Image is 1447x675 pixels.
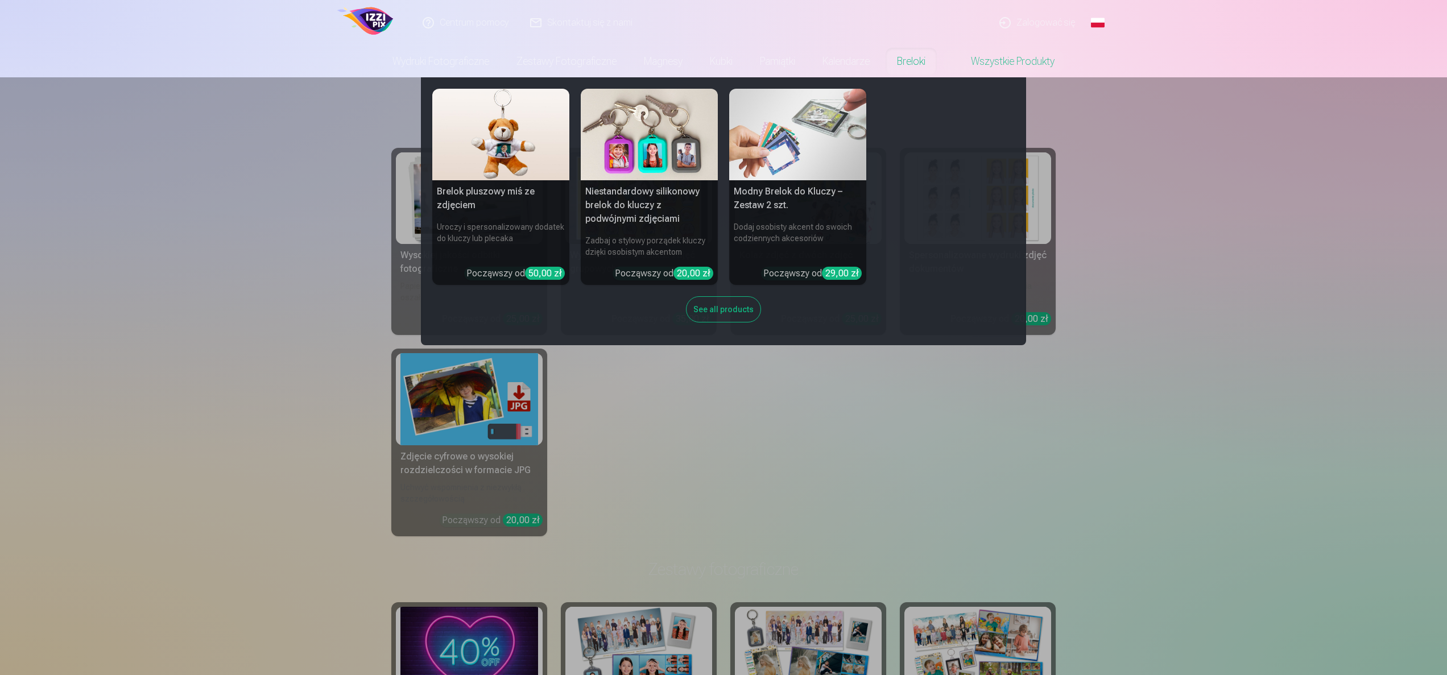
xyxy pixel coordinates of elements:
div: 50,00 zł [525,267,565,280]
a: Modny Brelok do Kluczy – Zestaw 2 szt.Modny Brelok do Kluczy – Zestaw 2 szt.Dodaj osobisty akcent... [729,89,866,285]
a: Kubki [696,45,746,77]
a: Magnesy [630,45,696,77]
img: Modny Brelok do Kluczy – Zestaw 2 szt. [729,89,866,180]
a: Niestandardowy silikonowy brelok do kluczy z podwójnymi zdjęciamiNiestandardowy silikonowy brelok... [581,89,718,285]
a: See all products [686,303,761,314]
a: Breloki [883,45,939,77]
img: Brelok pluszowy miś ze zdjęciem [432,89,569,180]
h5: Brelok pluszowy miś ze zdjęciem [432,180,569,217]
h5: Niestandardowy silikonowy brelok do kluczy z podwójnymi zdjęciami [581,180,718,230]
div: Począwszy od [615,267,713,280]
div: See all products [686,296,761,322]
div: Począwszy od [466,267,565,280]
div: 20,00 zł [673,267,713,280]
h6: Uroczy i spersonalizowany dodatek do kluczy lub plecaka [432,217,569,262]
h5: Modny Brelok do Kluczy – Zestaw 2 szt. [729,180,866,217]
h6: Zadbaj o stylowy porządek kluczy dzięki osobistym akcentom [581,230,718,262]
div: 29,00 zł [822,267,862,280]
div: Począwszy od [763,267,862,280]
img: /p1 [336,5,396,41]
a: Wszystkie produkty [939,45,1068,77]
a: Brelok pluszowy miś ze zdjęciemBrelok pluszowy miś ze zdjęciemUroczy i spersonalizowany dodatek d... [432,89,569,285]
a: Wydruki fotograficzne [379,45,503,77]
h6: Dodaj osobisty akcent do swoich codziennych akcesoriów [729,217,866,262]
a: Zestawy fotograficzne [503,45,630,77]
a: Kalendarze [809,45,883,77]
a: Pamiątki [746,45,809,77]
img: Niestandardowy silikonowy brelok do kluczy z podwójnymi zdjęciami [581,89,718,180]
